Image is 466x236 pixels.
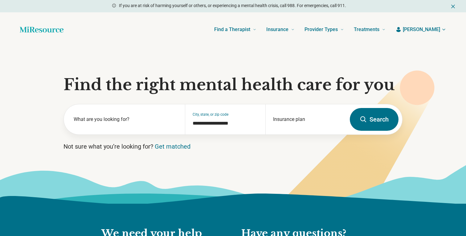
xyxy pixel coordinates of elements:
[354,25,379,34] span: Treatments
[305,25,338,34] span: Provider Types
[266,17,295,42] a: Insurance
[403,26,440,33] span: [PERSON_NAME]
[155,143,190,150] a: Get matched
[63,76,403,94] h1: Find the right mental health care for you
[214,17,256,42] a: Find a Therapist
[395,26,446,33] button: [PERSON_NAME]
[350,108,399,131] button: Search
[354,17,386,42] a: Treatments
[63,142,403,151] p: Not sure what you’re looking for?
[305,17,344,42] a: Provider Types
[450,2,456,10] button: Dismiss
[266,25,288,34] span: Insurance
[74,116,178,123] label: What are you looking for?
[20,23,63,36] a: Home page
[119,2,346,9] p: If you are at risk of harming yourself or others, or experiencing a mental health crisis, call 98...
[214,25,250,34] span: Find a Therapist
